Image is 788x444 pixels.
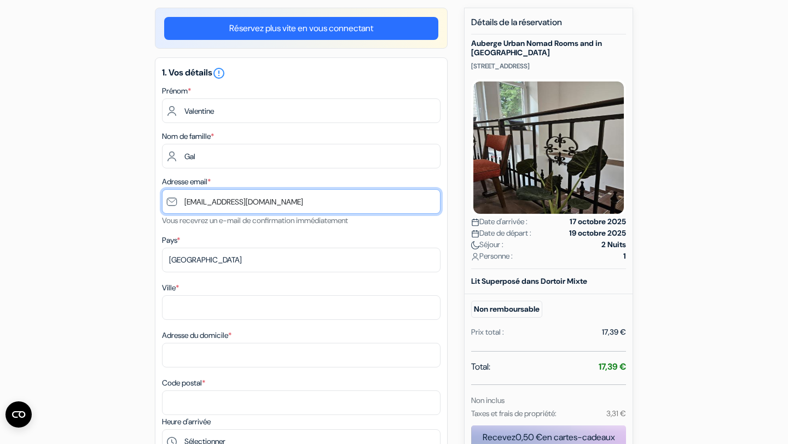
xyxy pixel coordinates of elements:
input: Entrer le nom de famille [162,144,441,168]
label: Heure d'arrivée [162,416,211,428]
label: Adresse email [162,176,211,188]
div: Prix total : [471,326,504,338]
small: Non remboursable [471,301,542,318]
label: Prénom [162,85,191,97]
small: Non inclus [471,395,505,405]
a: Réservez plus vite en vous connectant [164,17,438,40]
b: Lit Superposé dans Dortoir Mixte [471,276,587,286]
strong: 17 octobre 2025 [570,216,626,227]
img: calendar.svg [471,230,479,238]
img: user_icon.svg [471,253,479,261]
small: Taxes et frais de propriété: [471,408,557,418]
i: error_outline [212,67,225,80]
span: Personne : [471,250,513,262]
span: Date de départ : [471,227,531,239]
input: Entrer adresse e-mail [162,189,441,214]
small: 3,31 € [606,408,626,418]
strong: 2 Nuits [601,239,626,250]
strong: 1 [623,250,626,262]
p: [STREET_ADDRESS] [471,62,626,71]
img: calendar.svg [471,218,479,226]
label: Pays [162,235,180,246]
div: 17,39 € [602,326,626,338]
button: Open CMP widget [5,401,32,428]
span: Séjour : [471,239,503,250]
h5: Auberge Urban Nomad Rooms and in [GEOGRAPHIC_DATA] [471,39,626,57]
h5: 1. Vos détails [162,67,441,80]
strong: 19 octobre 2025 [569,227,626,239]
small: Vous recevrez un e-mail de confirmation immédiatement [162,215,348,225]
strong: 17,39 € [599,361,626,372]
img: moon.svg [471,241,479,249]
label: Code postal [162,377,205,389]
span: Date d'arrivée : [471,216,528,227]
label: Adresse du domicile [162,330,231,341]
span: Total: [471,360,490,373]
span: 0,50 € [515,431,542,443]
label: Ville [162,282,179,294]
h5: Détails de la réservation [471,17,626,34]
label: Nom de famille [162,131,214,142]
a: error_outline [212,67,225,78]
input: Entrez votre prénom [162,98,441,123]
